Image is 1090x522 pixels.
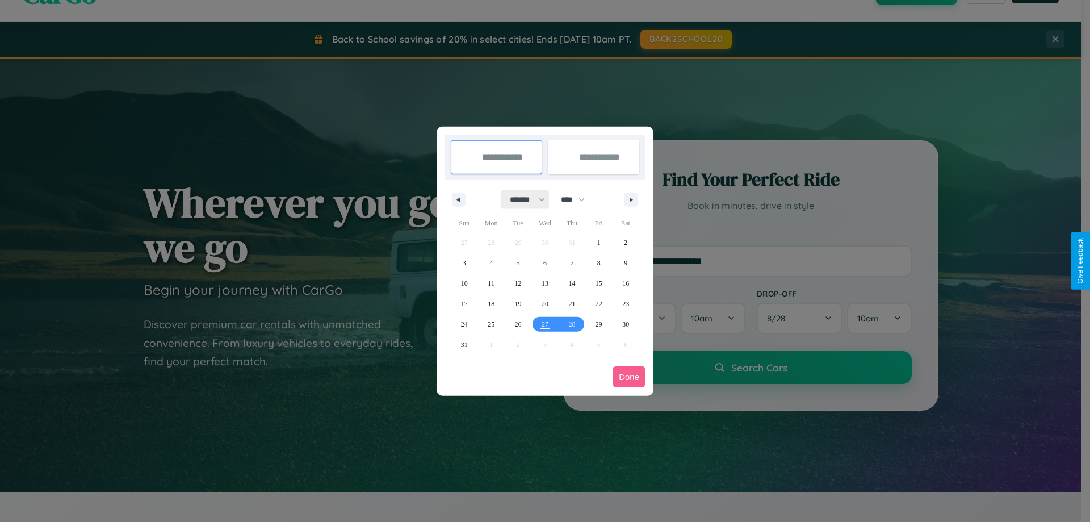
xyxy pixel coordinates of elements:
[570,253,573,273] span: 7
[451,335,477,355] button: 31
[505,314,531,335] button: 26
[461,273,468,294] span: 10
[489,253,493,273] span: 4
[596,273,602,294] span: 15
[515,294,522,314] span: 19
[531,294,558,314] button: 20
[477,273,504,294] button: 11
[451,253,477,273] button: 3
[505,214,531,232] span: Tue
[531,214,558,232] span: Wed
[1076,238,1084,284] div: Give Feedback
[613,314,639,335] button: 30
[596,314,602,335] span: 29
[531,314,558,335] button: 27
[559,273,585,294] button: 14
[542,294,548,314] span: 20
[613,273,639,294] button: 16
[505,273,531,294] button: 12
[451,314,477,335] button: 24
[622,273,629,294] span: 16
[477,214,504,232] span: Mon
[585,294,612,314] button: 22
[613,232,639,253] button: 2
[517,253,520,273] span: 5
[585,273,612,294] button: 15
[624,232,627,253] span: 2
[597,253,601,273] span: 8
[477,294,504,314] button: 18
[613,294,639,314] button: 23
[624,253,627,273] span: 9
[477,253,504,273] button: 4
[613,253,639,273] button: 9
[559,314,585,335] button: 28
[622,314,629,335] span: 30
[585,253,612,273] button: 8
[596,294,602,314] span: 22
[461,314,468,335] span: 24
[451,294,477,314] button: 17
[505,253,531,273] button: 5
[477,314,504,335] button: 25
[515,273,522,294] span: 12
[531,253,558,273] button: 6
[585,314,612,335] button: 29
[488,273,494,294] span: 11
[451,273,477,294] button: 10
[585,214,612,232] span: Fri
[461,294,468,314] span: 17
[613,366,645,387] button: Done
[568,314,575,335] span: 28
[568,294,575,314] span: 21
[542,273,548,294] span: 13
[463,253,466,273] span: 3
[543,253,547,273] span: 6
[542,314,548,335] span: 27
[568,273,575,294] span: 14
[488,314,494,335] span: 25
[585,232,612,253] button: 1
[531,273,558,294] button: 13
[559,253,585,273] button: 7
[515,314,522,335] span: 26
[597,232,601,253] span: 1
[488,294,494,314] span: 18
[559,214,585,232] span: Thu
[622,294,629,314] span: 23
[461,335,468,355] span: 31
[613,214,639,232] span: Sat
[559,294,585,314] button: 21
[451,214,477,232] span: Sun
[505,294,531,314] button: 19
